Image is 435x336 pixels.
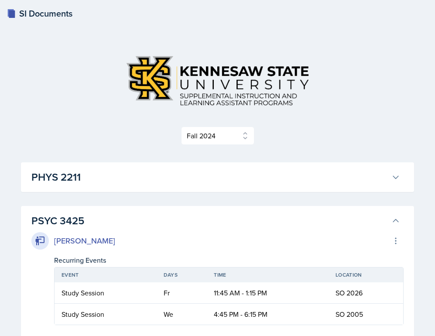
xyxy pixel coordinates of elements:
th: Location [329,267,403,282]
button: PSYC 3425 [30,211,402,230]
a: SI Documents [7,7,72,20]
div: Study Session [62,309,150,319]
div: [PERSON_NAME] [54,235,115,247]
td: Fr [157,282,207,304]
div: Recurring Events [54,255,404,265]
h3: PHYS 2211 [31,169,388,185]
div: Study Session [62,288,150,298]
button: PHYS 2211 [30,168,402,187]
th: Event [55,267,157,282]
span: SO 2026 [336,288,363,298]
td: 4:45 PM - 6:15 PM [207,304,329,325]
th: Time [207,267,329,282]
h3: PSYC 3425 [31,213,388,229]
img: Kennesaw State University [119,49,316,113]
td: 11:45 AM - 1:15 PM [207,282,329,304]
span: SO 2005 [336,309,363,319]
td: We [157,304,207,325]
th: Days [157,267,207,282]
